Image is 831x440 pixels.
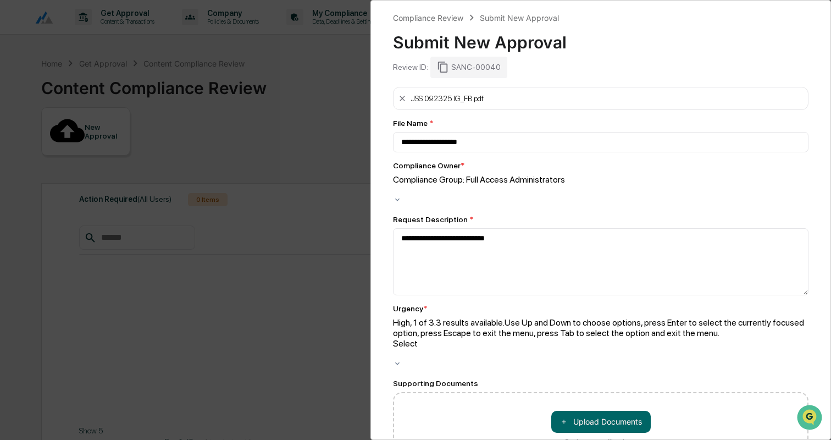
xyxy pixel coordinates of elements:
div: 🖐️ [11,140,20,148]
div: Urgency [393,304,427,313]
div: File Name [393,119,808,128]
img: 1746055101610-c473b297-6a78-478c-a979-82029cc54cd1 [11,84,31,104]
span: 3 results available. [436,317,505,328]
span: Use Up and Down to choose options, press Enter to select the currently focused option, press Esca... [393,317,804,338]
a: 🖐️Preclearance [7,134,75,154]
a: Powered byPylon [77,186,133,195]
div: Compliance Review [393,13,463,23]
iframe: Open customer support [796,404,826,433]
div: Select [393,338,808,349]
span: Data Lookup [22,159,69,170]
div: 🗄️ [80,140,88,148]
div: Supporting Documents [393,379,808,388]
span: Preclearance [22,139,71,150]
button: Or drop your files here [551,411,651,433]
div: 🔎 [11,161,20,169]
div: Request Description [393,215,808,224]
div: Submit New Approval [480,13,559,23]
button: Start new chat [187,87,200,101]
span: Attestations [91,139,136,150]
a: 🔎Data Lookup [7,155,74,175]
div: Start new chat [37,84,180,95]
p: How can we help? [11,23,200,41]
div: JSS 092325 IG_FB.pdf [411,94,484,103]
div: SANC-00040 [430,57,507,78]
div: Review ID: [393,63,428,71]
div: Compliance Owner [393,161,464,170]
a: 🗄️Attestations [75,134,141,154]
span: ＋ [560,416,568,427]
div: Submit New Approval [393,24,808,52]
div: Compliance Group: Full Access Administrators [393,174,808,185]
span: High, 1 of 3. [393,317,436,328]
span: Pylon [109,186,133,195]
div: We're available if you need us! [37,95,139,104]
